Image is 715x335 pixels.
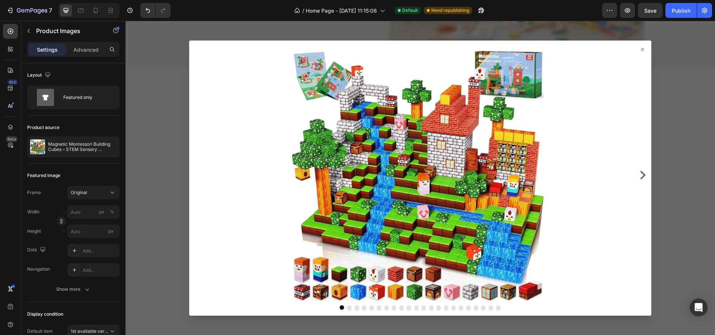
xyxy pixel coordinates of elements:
[251,284,256,289] button: Dot
[304,284,308,289] button: Dot
[83,267,118,274] div: Add...
[665,3,697,18] button: Publish
[67,225,120,238] input: px
[296,284,301,289] button: Dot
[7,79,18,85] div: 450
[281,284,286,289] button: Dot
[27,283,120,296] button: Show more
[27,189,41,196] label: Frame
[97,207,106,216] button: %
[341,284,345,289] button: Dot
[363,284,368,289] button: Dot
[513,150,522,159] button: Carousel Next Arrow
[27,70,52,80] div: Layout
[83,248,118,254] div: Add...
[318,284,323,289] button: Dot
[27,328,53,335] div: Default item
[37,46,58,54] p: Settings
[71,328,112,334] span: 1st available variant
[326,284,330,289] button: Dot
[27,311,63,318] div: Display condition
[67,205,120,219] input: px%
[36,26,99,35] p: Product Images
[110,209,114,215] div: %
[348,284,353,289] button: Dot
[3,3,55,18] button: 7
[214,284,219,289] button: Dot
[672,7,690,15] div: Publish
[644,7,657,14] span: Save
[236,284,241,289] button: Dot
[302,7,304,15] span: /
[333,284,338,289] button: Dot
[690,299,708,316] div: Open Intercom Messenger
[266,284,271,289] button: Dot
[402,7,418,14] span: Default
[49,6,52,15] p: 7
[67,186,120,199] button: Original
[108,207,117,216] button: px
[371,284,375,289] button: Dot
[311,284,315,289] button: Dot
[27,209,39,215] label: Width
[140,3,171,18] div: Undo/Redo
[99,209,104,215] div: px
[6,136,18,142] div: Beta
[638,3,662,18] button: Save
[229,284,233,289] button: Dot
[306,7,377,15] span: Home Page - [DATE] 11:15:08
[71,189,87,196] span: Original
[289,284,293,289] button: Dot
[30,139,45,154] img: product feature img
[73,46,99,54] p: Advanced
[63,89,109,106] div: Featured only
[431,7,469,14] span: Need republishing
[27,124,60,131] div: Product source
[125,21,715,335] iframe: Design area
[259,284,263,289] button: Dot
[48,142,117,152] p: Magnetic Montessori Building Cubes – STEM Sensory Construction Set
[108,228,114,234] span: px
[27,172,60,179] div: Featured image
[56,286,91,293] div: Show more
[27,228,41,235] label: Height
[274,284,278,289] button: Dot
[222,284,226,289] button: Dot
[356,284,360,289] button: Dot
[27,266,50,273] div: Navigation
[27,245,47,255] div: Dots
[244,284,248,289] button: Dot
